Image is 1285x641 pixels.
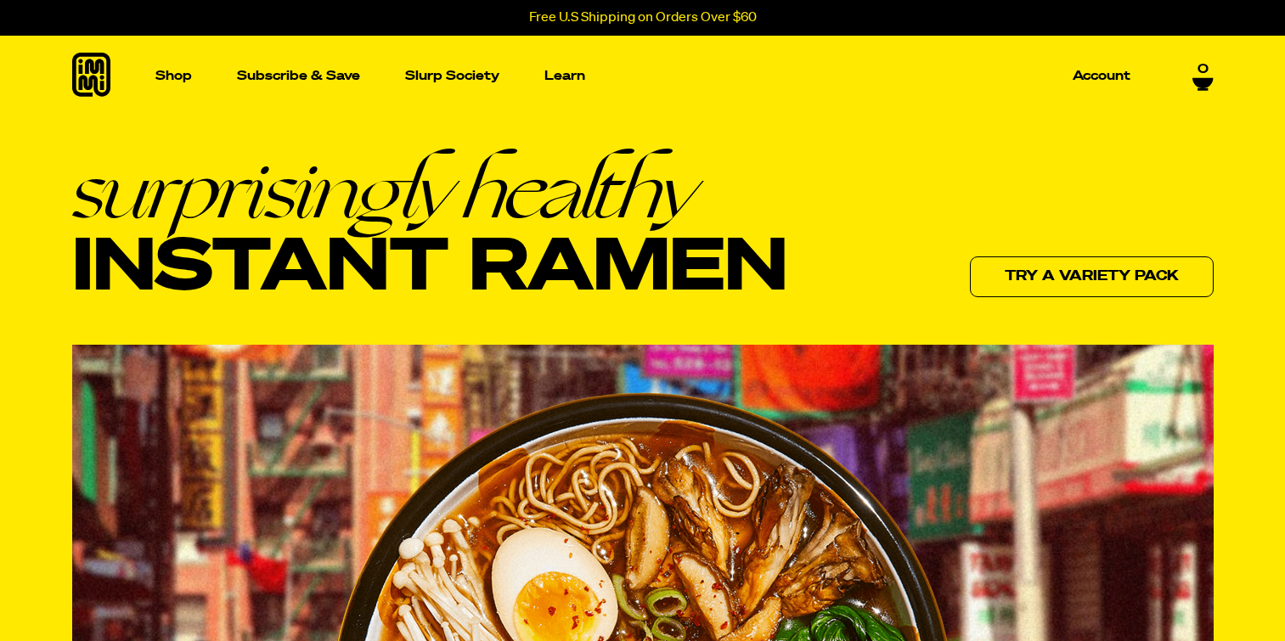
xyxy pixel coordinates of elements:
p: Shop [155,70,192,82]
p: Free U.S Shipping on Orders Over $60 [529,10,757,25]
nav: Main navigation [149,36,1137,116]
a: Learn [538,36,592,116]
a: Slurp Society [398,63,506,89]
p: Account [1073,70,1130,82]
a: Shop [149,36,199,116]
p: Subscribe & Save [237,70,360,82]
span: 0 [1198,62,1209,77]
a: Subscribe & Save [230,63,367,89]
h1: Instant Ramen [72,150,788,309]
p: Slurp Society [405,70,499,82]
a: Account [1066,63,1137,89]
em: surprisingly healthy [72,150,788,230]
a: Try a variety pack [970,256,1214,297]
a: 0 [1192,62,1214,91]
p: Learn [544,70,585,82]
